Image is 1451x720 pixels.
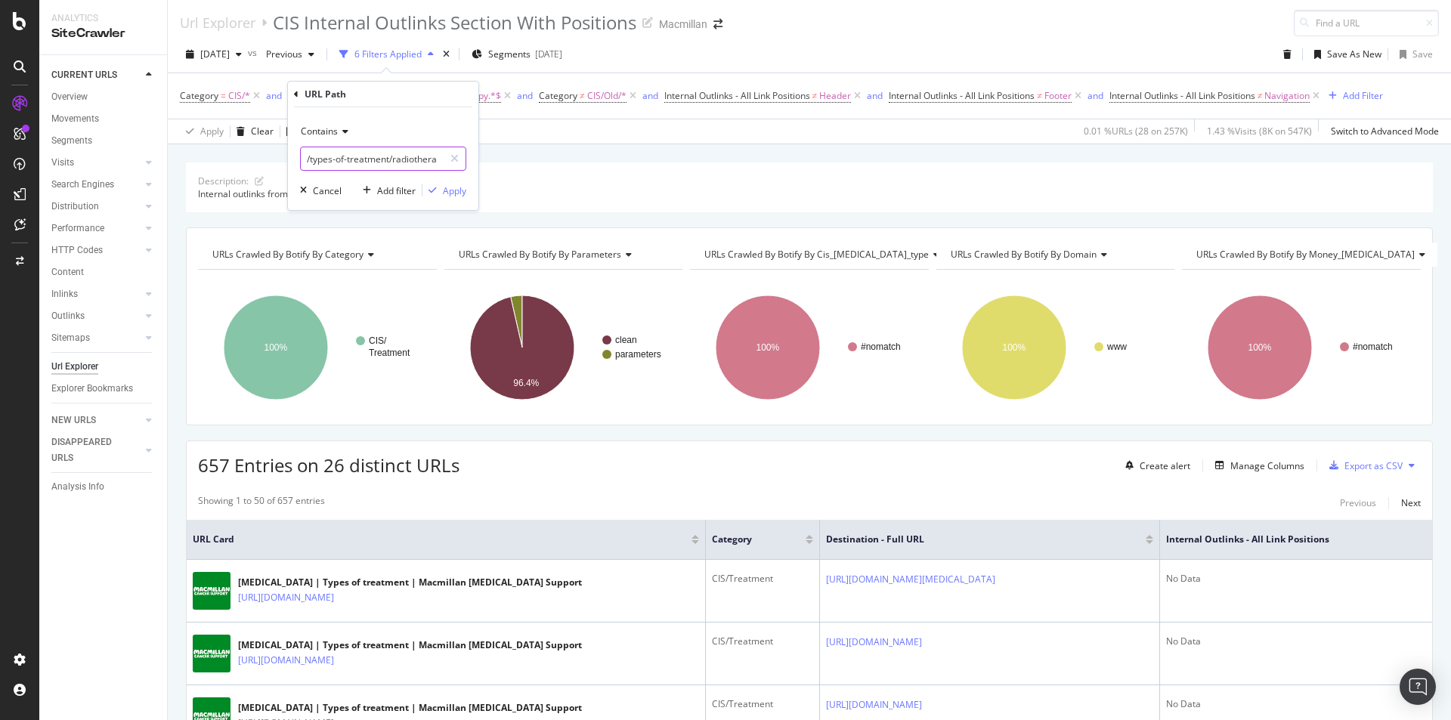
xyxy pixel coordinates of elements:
button: Save [1394,42,1433,66]
span: Internal Outlinks - All Link Positions [664,89,810,102]
div: Cancel [313,184,342,197]
div: 1.43 % Visits ( 8K on 547K ) [1207,125,1312,138]
text: #nomatch [1353,341,1393,352]
a: Analysis Info [51,479,156,495]
button: Create alert [1119,453,1190,477]
span: URL Card [193,533,688,546]
div: Switch to Advanced Mode [1331,125,1439,138]
button: Manage Columns [1209,456,1304,474]
a: Segments [51,133,156,149]
span: Internal Outlinks - All Link Positions [1166,533,1403,546]
a: HTTP Codes [51,243,141,258]
h4: URLs Crawled By Botify By cis_cancer_type [701,243,951,267]
span: 657 Entries on 26 distinct URLs [198,453,459,477]
div: and [266,89,282,102]
button: Next [1401,494,1421,512]
h4: URLs Crawled By Botify By money_cancer [1193,243,1437,267]
text: clean [615,335,637,345]
a: Url Explorer [180,14,255,31]
div: Description: [198,175,249,187]
button: Clear [230,119,274,144]
span: URLs Crawled By Botify By cis_[MEDICAL_DATA]_type [704,248,929,261]
a: Search Engines [51,177,141,193]
text: 100% [265,342,288,353]
div: Url Explorer [51,359,98,375]
a: [URL][DOMAIN_NAME] [238,653,334,668]
button: Add filter [357,183,416,198]
img: main image [193,572,230,610]
div: Showing 1 to 50 of 657 entries [198,494,325,512]
span: Category [712,533,783,546]
div: Save [1412,48,1433,60]
span: Navigation [1264,85,1310,107]
text: 100% [1248,342,1272,353]
span: vs [248,46,260,59]
div: CIS/Treatment [712,572,813,586]
a: Url Explorer [51,359,156,375]
svg: A chart. [690,282,927,413]
div: [MEDICAL_DATA] | Types of treatment | Macmillan [MEDICAL_DATA] Support [238,576,582,589]
span: Internal Outlinks - All Link Positions [889,89,1035,102]
div: Manage Columns [1230,459,1304,472]
a: [URL][DOMAIN_NAME][MEDICAL_DATA] [826,572,995,587]
span: URLs Crawled By Botify By domain [951,248,1097,261]
div: Inlinks [51,286,78,302]
div: A chart. [1182,282,1419,413]
span: Header [819,85,851,107]
div: No Data [1166,572,1426,586]
div: A chart. [936,282,1173,413]
span: Contains [301,125,338,138]
svg: A chart. [444,282,681,413]
span: Category [539,89,577,102]
button: Segments[DATE] [466,42,568,66]
button: and [1087,88,1103,103]
div: URL Path [305,88,346,100]
a: Outlinks [51,308,141,324]
div: Analytics [51,12,155,25]
div: Next [1401,496,1421,509]
div: Open Intercom Messenger [1400,669,1436,705]
div: Export as CSV [1344,459,1403,472]
div: 6 Filters Applied [354,48,422,60]
button: and [867,88,883,103]
button: [DATE] [180,42,248,66]
div: Explorer Bookmarks [51,381,133,397]
button: Add Filter [1323,87,1383,105]
button: and [517,88,533,103]
button: Apply [180,119,224,144]
a: Movements [51,111,156,127]
div: Distribution [51,199,99,215]
div: CIS/Treatment [712,635,813,648]
span: Internal Outlinks - All Link Positions [1109,89,1255,102]
a: DISAPPEARED URLS [51,434,141,466]
div: and [867,89,883,102]
span: Footer [1044,85,1072,107]
span: URLs Crawled By Botify By parameters [459,248,621,261]
div: and [1087,89,1103,102]
div: [MEDICAL_DATA] | Types of treatment | Macmillan [MEDICAL_DATA] Support [238,701,582,715]
div: Apply [443,184,466,197]
div: HTTP Codes [51,243,103,258]
h4: URLs Crawled By Botify By parameters [456,243,670,267]
div: and [517,89,533,102]
button: Previous [260,42,320,66]
button: 6 Filters Applied [333,42,440,66]
div: [DATE] [535,48,562,60]
a: Distribution [51,199,141,215]
div: Create alert [1140,459,1190,472]
div: Macmillan [659,17,707,32]
div: and [642,89,658,102]
button: Cancel [294,183,342,198]
span: ≠ [1258,89,1263,102]
div: No Data [1166,697,1426,711]
h4: URLs Crawled By Botify By category [209,243,423,267]
text: CIS/ [369,335,387,346]
span: ≠ [1037,89,1042,102]
div: Add filter [377,184,416,197]
button: Save [280,119,320,144]
text: parameters [615,349,661,360]
button: and [266,88,282,103]
span: Category [180,89,218,102]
